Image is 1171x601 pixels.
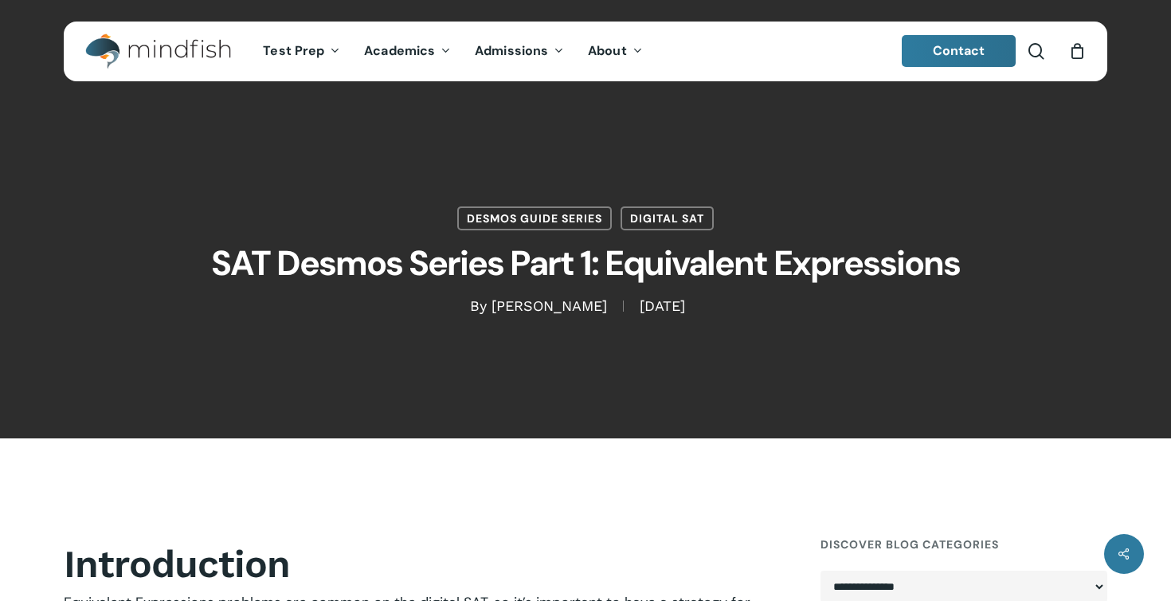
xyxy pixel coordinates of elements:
[457,206,612,230] a: Desmos Guide Series
[621,206,714,230] a: Digital SAT
[576,45,655,58] a: About
[820,530,1107,559] h4: Discover Blog Categories
[902,35,1016,67] a: Contact
[187,230,984,297] h1: SAT Desmos Series Part 1: Equivalent Expressions
[352,45,463,58] a: Academics
[588,42,627,59] span: About
[64,22,1107,81] header: Main Menu
[623,300,701,312] span: [DATE]
[251,45,352,58] a: Test Prep
[492,297,607,314] a: [PERSON_NAME]
[64,541,290,587] b: Introduction
[470,300,487,312] span: By
[933,42,985,59] span: Contact
[463,45,576,58] a: Admissions
[364,42,435,59] span: Academics
[251,22,654,81] nav: Main Menu
[475,42,548,59] span: Admissions
[263,42,324,59] span: Test Prep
